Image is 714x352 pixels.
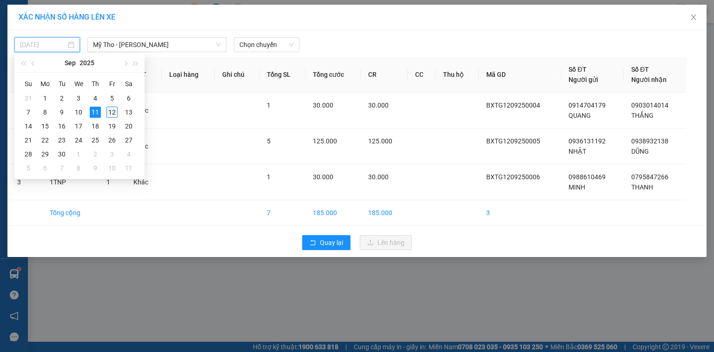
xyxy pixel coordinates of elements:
[368,137,392,145] span: 125.000
[126,164,162,200] td: Khác
[631,76,667,83] span: Người nhận
[123,93,134,104] div: 6
[120,105,137,119] td: 2025-09-13
[569,137,606,145] span: 0936131192
[70,133,87,147] td: 2025-09-24
[19,13,115,21] span: XÁC NHẬN SỐ HÀNG LÊN XE
[70,147,87,161] td: 2025-10-01
[569,183,585,191] span: MINH
[37,91,53,105] td: 2025-09-01
[690,14,697,21] span: close
[681,5,707,31] button: Close
[10,93,42,129] td: 1
[73,121,84,132] div: 17
[40,162,51,174] div: 6
[53,147,70,161] td: 2025-09-30
[20,40,66,50] input: 11/09/2025
[120,161,137,175] td: 2025-10-11
[569,76,598,83] span: Người gửi
[120,133,137,147] td: 2025-09-27
[436,57,478,93] th: Thu hộ
[20,133,37,147] td: 2025-09-21
[361,57,408,93] th: CR
[106,178,110,186] span: 1
[123,121,134,132] div: 20
[10,164,42,200] td: 3
[368,102,389,109] span: 30.000
[302,235,350,250] button: rollbackQuay lại
[479,200,562,226] td: 3
[79,54,94,72] button: 2025
[104,161,120,175] td: 2025-10-10
[313,137,337,145] span: 125.000
[569,102,606,109] span: 0914704179
[37,76,53,91] th: Mo
[569,148,586,155] span: NHẬT
[40,149,51,160] div: 29
[87,105,104,119] td: 2025-09-11
[70,91,87,105] td: 2025-09-03
[360,235,412,250] button: uploadLên hàng
[215,57,259,93] th: Ghi chú
[90,162,101,174] div: 9
[259,57,306,93] th: Tổng SL
[104,105,120,119] td: 2025-09-12
[37,147,53,161] td: 2025-09-29
[37,133,53,147] td: 2025-09-22
[53,105,70,119] td: 2025-09-09
[106,93,118,104] div: 5
[631,173,668,181] span: 0795847266
[10,129,42,164] td: 2
[56,135,67,146] div: 23
[104,76,120,91] th: Fr
[104,119,120,133] td: 2025-09-19
[120,91,137,105] td: 2025-09-06
[65,54,76,72] button: Sep
[20,91,37,105] td: 2025-08-31
[486,173,540,181] span: BXTG1209250006
[569,173,606,181] span: 0988610469
[106,121,118,132] div: 19
[23,135,34,146] div: 21
[106,149,118,160] div: 3
[20,105,37,119] td: 2025-09-07
[106,162,118,174] div: 10
[313,173,333,181] span: 30.000
[267,102,271,109] span: 1
[479,57,562,93] th: Mã GD
[40,107,51,118] div: 8
[53,119,70,133] td: 2025-09-16
[40,121,51,132] div: 15
[37,119,53,133] td: 2025-09-15
[216,42,221,47] span: down
[123,107,134,118] div: 13
[631,183,653,191] span: THANH
[267,173,271,181] span: 1
[53,133,70,147] td: 2025-09-23
[305,57,361,93] th: Tổng cước
[123,162,134,174] div: 11
[104,91,120,105] td: 2025-09-05
[56,121,67,132] div: 16
[486,137,540,145] span: BXTG1209250005
[569,66,586,73] span: Số ĐT
[631,112,654,119] span: THẮNG
[123,135,134,146] div: 27
[70,76,87,91] th: We
[267,137,271,145] span: 5
[53,91,70,105] td: 2025-09-02
[56,149,67,160] div: 30
[42,200,99,226] td: Tổng cộng
[10,57,42,93] th: STT
[239,38,294,52] span: Chọn chuyến
[73,149,84,160] div: 1
[106,135,118,146] div: 26
[408,57,436,93] th: CC
[73,93,84,104] div: 3
[53,76,70,91] th: Tu
[631,137,668,145] span: 0938932138
[42,164,99,200] td: 1TNP
[20,161,37,175] td: 2025-10-05
[56,107,67,118] div: 9
[70,105,87,119] td: 2025-09-10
